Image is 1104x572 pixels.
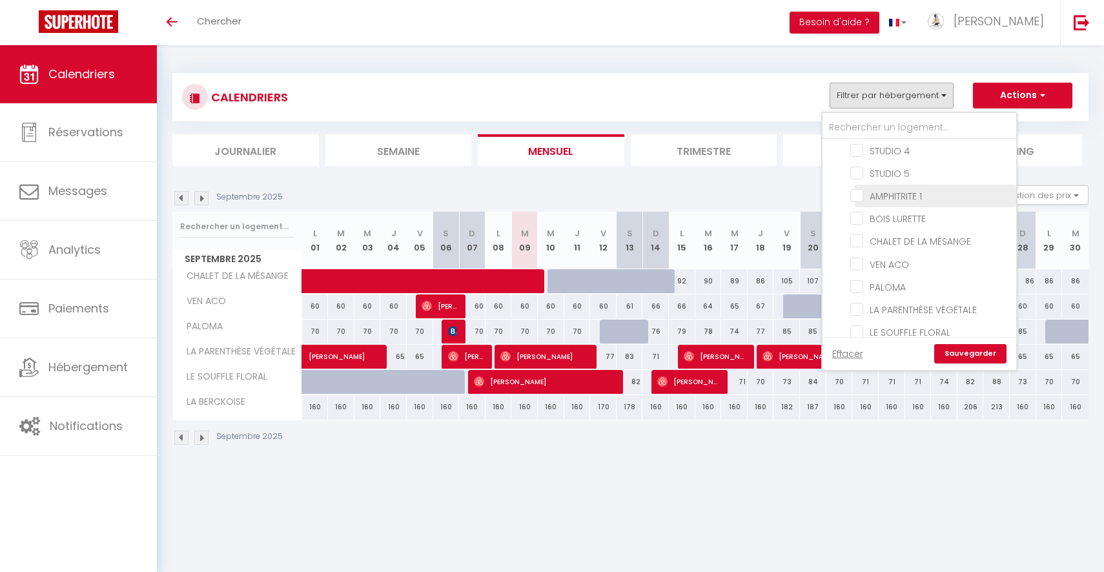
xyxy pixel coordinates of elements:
a: Sauvegarder [934,344,1007,363]
span: [PERSON_NAME] [474,369,615,394]
th: 05 [407,212,433,269]
div: 82 [617,370,643,394]
th: 15 [669,212,695,269]
th: 04 [380,212,407,269]
div: 77 [590,345,617,369]
div: 85 [773,320,800,343]
span: [PERSON_NAME] [684,344,746,369]
th: 11 [564,212,591,269]
div: 206 [957,395,984,419]
abbr: M [704,227,712,240]
button: Actions [973,83,1072,108]
div: 79 [669,320,695,343]
abbr: S [810,227,816,240]
span: Hébergement [48,359,128,375]
div: 74 [721,320,748,343]
div: 178 [617,395,643,419]
div: 92 [669,269,695,293]
div: 160 [1062,395,1089,419]
div: 160 [328,395,354,419]
span: [PERSON_NAME] [422,294,457,318]
span: Analytics [48,241,101,258]
abbr: J [391,227,396,240]
abbr: M [1072,227,1079,240]
p: Septembre 2025 [216,431,283,443]
div: 70 [1036,370,1063,394]
div: 160 [511,395,538,419]
th: 17 [721,212,748,269]
div: 160 [486,395,512,419]
div: 160 [852,395,879,419]
input: Rechercher un logement... [823,116,1016,139]
button: Filtrer par hébergement [830,83,954,108]
div: 82 [957,370,984,394]
div: 60 [1062,294,1089,318]
div: 66 [669,294,695,318]
div: 160 [642,395,669,419]
div: 160 [748,395,774,419]
span: Paiements [48,300,109,316]
div: 65 [1062,345,1089,369]
div: 182 [773,395,800,419]
div: 160 [695,395,722,419]
div: 60 [564,294,591,318]
div: 65 [407,345,433,369]
div: 77 [748,320,774,343]
span: LA PARENTHÈSE VÉGÉTALE [175,345,299,359]
th: 29 [1036,212,1063,269]
li: Semaine [325,134,472,166]
th: 12 [590,212,617,269]
th: 02 [328,212,354,269]
h3: CALENDRIERS [208,83,288,112]
div: 78 [695,320,722,343]
div: 160 [826,395,853,419]
span: LA PARENTHÈSE VÉGÉTALE [870,303,977,316]
abbr: V [417,227,423,240]
span: VEN ACO [175,294,229,309]
div: 160 [879,395,905,419]
img: Super Booking [39,10,118,33]
div: 84 [800,370,826,394]
div: 70 [538,320,564,343]
span: PALOMA [870,281,906,294]
div: 160 [302,395,329,419]
span: Chercher [197,14,241,28]
div: 60 [328,294,354,318]
span: VEN ACO [870,258,909,271]
button: Besoin d'aide ? [790,12,879,34]
div: 160 [1036,395,1063,419]
div: 170 [590,395,617,419]
div: 70 [564,320,591,343]
div: 89 [721,269,748,293]
div: 86 [1010,269,1036,293]
abbr: M [731,227,739,240]
span: [PERSON_NAME] [954,13,1044,29]
div: 86 [1062,269,1089,293]
span: [PERSON_NAME] [309,338,398,362]
div: 74 [931,370,957,394]
input: Rechercher un logement... [180,215,294,238]
span: STUDIO 4 [870,145,910,158]
div: 70 [380,320,407,343]
div: 187 [800,395,826,419]
div: 160 [459,395,486,419]
div: 60 [486,294,512,318]
div: 70 [511,320,538,343]
abbr: L [313,227,317,240]
a: [PERSON_NAME] [302,345,329,369]
div: 88 [983,370,1010,394]
span: LE SOUFFLE FLORAL [175,370,271,384]
div: 85 [800,320,826,343]
th: 20 [800,212,826,269]
div: 107 [800,269,826,293]
abbr: M [547,227,555,240]
div: 90 [695,269,722,293]
abbr: L [1047,227,1051,240]
div: 160 [433,395,460,419]
th: 19 [773,212,800,269]
div: 213 [983,395,1010,419]
div: 66 [642,294,669,318]
th: 28 [1010,212,1036,269]
div: 160 [1010,395,1036,419]
span: Calendriers [48,66,115,82]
